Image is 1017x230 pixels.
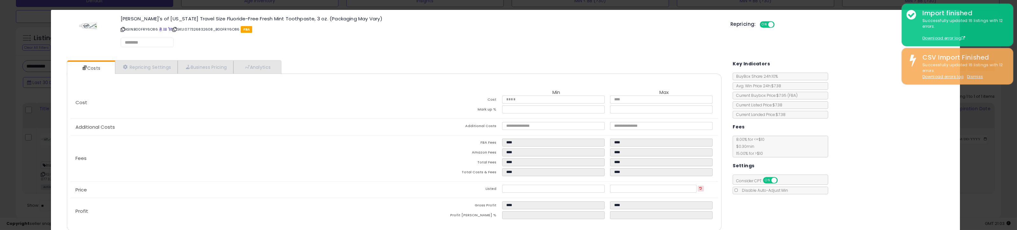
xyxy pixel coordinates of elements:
span: Current Buybox Price: [733,93,798,98]
td: Amazon Fees [394,148,502,158]
td: Additional Costs [394,122,502,132]
div: Successfully updated 16 listings with 12 errors. [918,18,1008,41]
a: BuyBox page [159,27,162,32]
div: Import finished [918,9,1008,18]
td: Cost [394,96,502,105]
span: Consider CPT: [733,178,786,183]
span: 15.00 % for > $10 [733,151,763,156]
td: Mark up % [394,105,502,115]
a: Download error log [922,35,965,41]
span: Avg. Win Price 24h: $7.38 [733,83,781,89]
span: $7.95 [776,93,798,98]
span: BuyBox Share 24h: 10% [733,74,778,79]
td: Gross Profit [394,201,502,211]
p: Price [70,187,394,192]
span: 8.00 % for <= $10 [733,137,765,156]
p: Cost [70,100,394,105]
span: OFF [773,22,784,27]
td: Listed [394,185,502,195]
td: Profit [PERSON_NAME] % [394,211,502,221]
p: ASIN: B00FRY6O86 | SKU: 077326832608_B00FRY6O86 [121,24,721,34]
span: $0.30 min [733,144,754,149]
a: Download errors log [922,74,964,79]
td: Total Fees [394,158,502,168]
a: Costs [67,62,114,75]
h5: Settings [733,162,754,170]
p: Fees [70,156,394,161]
th: Min [502,90,610,96]
a: Analytics [233,61,281,74]
div: CSV Import Finished [918,53,1008,62]
a: Repricing Settings [115,61,178,74]
div: Successfully updated 16 listings with 12 errors. [918,62,1008,80]
h5: Repricing: [730,22,756,27]
span: Disable Auto-Adjust Min [739,188,788,193]
span: ON [764,178,772,183]
td: Total Costs & Fees [394,168,502,178]
span: FBA [241,26,252,33]
h3: [PERSON_NAME]'s of [US_STATE] Travel Size Fluoride-Free Fresh Mint Toothpaste, 3 oz. (Packaging M... [121,16,721,21]
h5: Key Indicators [733,60,770,68]
a: Your listing only [168,27,172,32]
span: Current Listed Price: $7.38 [733,102,782,108]
img: 41R9AZ6fF-L._SL60_.jpg [79,16,98,35]
a: All offer listings [164,27,167,32]
span: OFF [777,178,787,183]
span: ( FBA ) [787,93,798,98]
span: Current Landed Price: $7.38 [733,112,786,117]
td: FBA Fees [394,139,502,148]
span: ON [760,22,768,27]
th: Max [610,90,718,96]
a: Business Pricing [178,61,233,74]
h5: Fees [733,123,745,131]
p: Profit [70,209,394,214]
p: Additional Costs [70,125,394,130]
u: Dismiss [967,74,983,79]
